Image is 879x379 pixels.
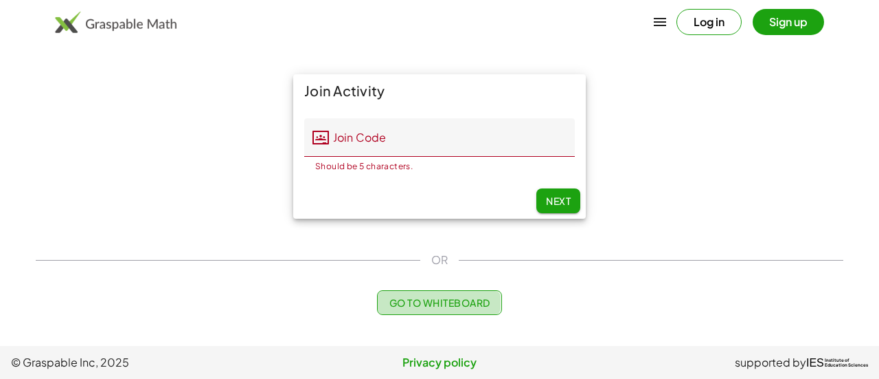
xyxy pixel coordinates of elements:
[546,195,571,207] span: Next
[753,9,824,35] button: Sign up
[825,358,868,368] span: Institute of Education Sciences
[377,290,501,315] button: Go to Whiteboard
[389,296,490,309] span: Go to Whiteboard
[676,9,742,35] button: Log in
[297,354,582,371] a: Privacy policy
[293,74,586,107] div: Join Activity
[11,354,297,371] span: © Graspable Inc, 2025
[315,162,545,171] div: Should be 5 characters.
[431,252,448,268] span: OR
[536,188,580,213] button: Next
[806,356,824,369] span: IES
[735,354,806,371] span: supported by
[806,354,868,371] a: IESInstitute ofEducation Sciences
